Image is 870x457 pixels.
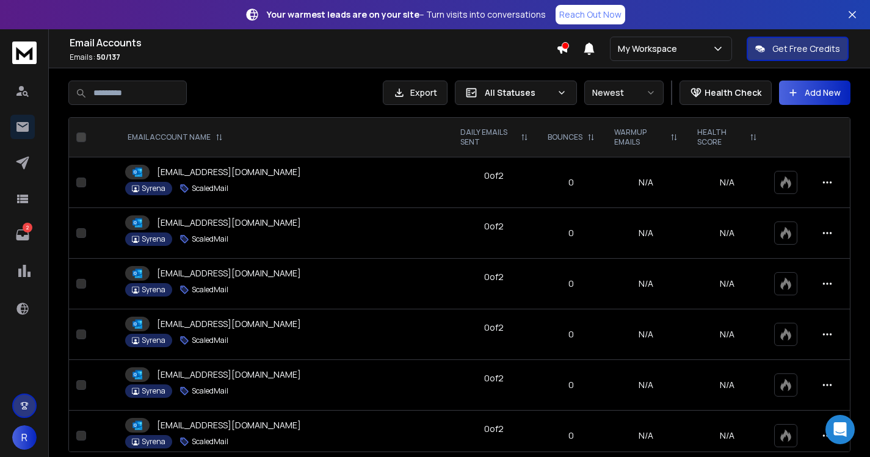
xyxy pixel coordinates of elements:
p: ScaledMail [192,184,228,193]
span: 50 / 137 [96,52,120,62]
a: Reach Out Now [556,5,625,24]
button: Export [383,81,448,105]
p: 0 [545,430,597,442]
p: [EMAIL_ADDRESS][DOMAIN_NAME] [157,166,301,178]
p: 0 [545,328,597,340]
p: [EMAIL_ADDRESS][DOMAIN_NAME] [157,267,301,279]
p: N/A [695,328,759,340]
p: Get Free Credits [772,43,840,55]
p: N/A [695,278,759,290]
p: BOUNCES [548,132,582,142]
td: N/A [604,360,687,411]
p: N/A [695,227,759,239]
button: Get Free Credits [747,37,849,61]
div: EMAIL ACCOUNT NAME [128,132,223,142]
p: – Turn visits into conversations [267,9,546,21]
p: DAILY EMAILS SENT [460,128,516,147]
p: 0 [545,278,597,290]
div: 0 of 2 [484,372,504,384]
strong: Your warmest leads are on your site [267,9,419,20]
div: 0 of 2 [484,322,504,334]
p: Syrena [142,437,165,447]
td: N/A [604,208,687,259]
div: 0 of 2 [484,220,504,232]
p: 0 [545,379,597,391]
p: Syrena [142,336,165,345]
p: Health Check [705,87,761,99]
p: Syrena [142,285,165,295]
td: N/A [604,259,687,309]
a: 2 [10,223,35,247]
button: R [12,425,37,450]
td: N/A [604,157,687,208]
div: 0 of 2 [484,423,504,435]
p: ScaledMail [192,285,228,295]
p: Reach Out Now [559,9,622,21]
p: Syrena [142,234,165,244]
p: N/A [695,430,759,442]
p: My Workspace [618,43,682,55]
td: N/A [604,309,687,360]
p: ScaledMail [192,437,228,447]
h1: Email Accounts [70,35,556,50]
p: Syrena [142,386,165,396]
button: Add New [779,81,850,105]
p: [EMAIL_ADDRESS][DOMAIN_NAME] [157,369,301,381]
button: Health Check [680,81,772,105]
p: HEALTH SCORE [697,128,745,147]
p: Syrena [142,184,165,193]
p: 0 [545,176,597,189]
p: Emails : [70,52,556,62]
p: WARMUP EMAILS [614,128,665,147]
div: Open Intercom Messenger [825,415,855,444]
button: Newest [584,81,664,105]
img: logo [12,41,37,64]
p: [EMAIL_ADDRESS][DOMAIN_NAME] [157,318,301,330]
p: [EMAIL_ADDRESS][DOMAIN_NAME] [157,419,301,431]
p: 2 [23,223,32,232]
p: N/A [695,379,759,391]
p: [EMAIL_ADDRESS][DOMAIN_NAME] [157,217,301,229]
p: 0 [545,227,597,239]
p: ScaledMail [192,336,228,345]
div: 0 of 2 [484,170,504,182]
p: ScaledMail [192,234,228,244]
p: N/A [695,176,759,189]
p: ScaledMail [192,386,228,396]
div: 0 of 2 [484,271,504,283]
p: All Statuses [485,87,552,99]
